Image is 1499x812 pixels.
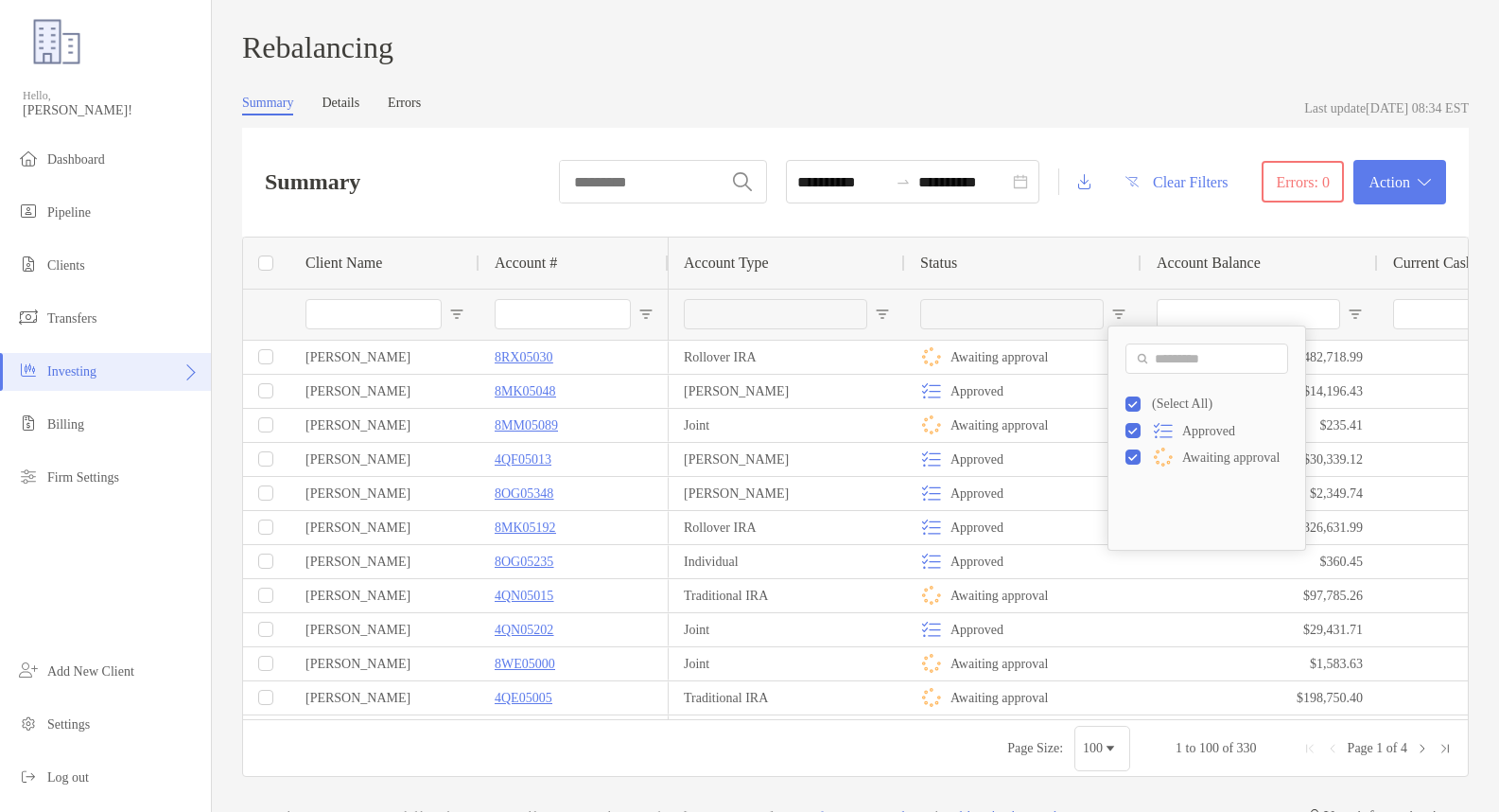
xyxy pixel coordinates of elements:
[920,345,943,368] img: icon status
[1304,101,1469,116] div: Last update [DATE] 08:34 EST
[920,380,943,402] img: icon status
[1152,419,1175,442] img: icon status
[47,152,105,167] span: Dashboard
[1152,446,1175,468] img: icon status
[495,414,558,437] p: 8MM05089
[1142,647,1378,680] div: $1,583.63
[290,409,479,442] div: [PERSON_NAME]
[1199,741,1219,755] span: 100
[950,516,1003,539] p: Approved
[1108,391,1305,470] div: Filter List
[495,380,556,403] a: 8MK05048
[1083,741,1103,756] div: 100
[47,717,90,732] span: Settings
[669,341,905,374] div: Rollover IRA
[950,414,1048,437] p: Awaiting approval
[669,579,905,612] div: Traditional IRA
[290,647,479,680] div: [PERSON_NAME]
[669,545,905,578] div: Individual
[1237,741,1257,755] span: 330
[1182,446,1280,469] p: Awaiting approval
[17,712,40,734] img: settings icon
[47,311,96,326] span: Transfers
[684,255,769,272] span: Account Type
[495,345,552,369] a: 8RX05030
[290,375,479,408] div: [PERSON_NAME]
[449,307,464,322] button: Open Filter Menu
[495,255,557,272] span: Account #
[495,482,553,505] p: 8OG05348
[920,584,943,607] img: icon status
[17,659,40,681] img: add_new_client icon
[950,686,1048,710] p: Awaiting approval
[669,715,905,749] div: Traditional IRA
[1325,741,1340,756] div: Previous Page
[290,545,479,578] div: [PERSON_NAME]
[920,448,943,470] img: icon status
[669,443,905,476] div: [PERSON_NAME]
[290,511,479,544] div: [PERSON_NAME]
[920,414,943,436] img: icon status
[17,412,40,434] img: billing icon
[950,550,1003,574] p: Approved
[920,255,957,272] span: Status
[495,584,553,608] a: 4QN05015
[1157,255,1261,272] span: Account Balance
[47,470,119,485] span: Firm Settings
[495,686,552,710] a: 4QE05005
[1142,579,1378,612] div: $97,785.26
[1186,741,1196,755] span: to
[950,584,1048,608] p: Awaiting approval
[495,516,556,539] a: 8MK05192
[290,579,479,612] div: [PERSON_NAME]
[1125,176,1139,187] img: button icon
[265,169,360,195] h2: Summary
[388,96,421,115] a: Errors
[1418,178,1431,187] img: arrow
[1438,741,1453,756] div: Last Page
[669,613,905,646] div: Joint
[17,306,40,328] img: transfers icon
[950,345,1048,369] p: Awaiting approval
[896,174,911,189] span: swap-right
[290,341,479,374] div: [PERSON_NAME]
[896,174,911,189] span: to
[290,715,479,749] div: [PERSON_NAME]
[1348,307,1363,322] button: Open Filter Menu
[1393,255,1473,272] span: Current Cash
[1376,741,1383,755] span: 1
[290,477,479,510] div: [PERSON_NAME]
[1142,545,1378,578] div: $360.45
[17,200,40,222] img: pipeline icon
[669,477,905,510] div: [PERSON_NAME]
[23,8,91,76] img: Zoe Logo
[495,618,553,642] a: 4QN05202
[669,409,905,442] div: Joint
[1152,397,1294,412] div: (Select All)
[17,253,40,275] img: clients icon
[1111,307,1126,322] button: Open Filter Menu
[920,482,943,504] img: icon status
[495,448,551,471] a: 4QF05013
[1110,161,1243,203] button: Clear Filters
[495,652,555,676] a: 8WE05000
[669,681,905,715] div: Traditional IRA
[1401,741,1407,755] span: 4
[950,448,1003,471] p: Approved
[1157,299,1340,329] input: Account Balance Filter Input
[290,681,479,715] div: [PERSON_NAME]
[920,686,943,709] img: icon status
[1142,681,1378,715] div: $198,750.40
[17,147,40,169] img: dashboard icon
[1386,741,1398,755] span: of
[290,443,479,476] div: [PERSON_NAME]
[638,307,654,322] button: Open Filter Menu
[1176,741,1182,755] span: 1
[305,299,442,329] input: Client Name Filter Input
[920,618,943,641] img: icon status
